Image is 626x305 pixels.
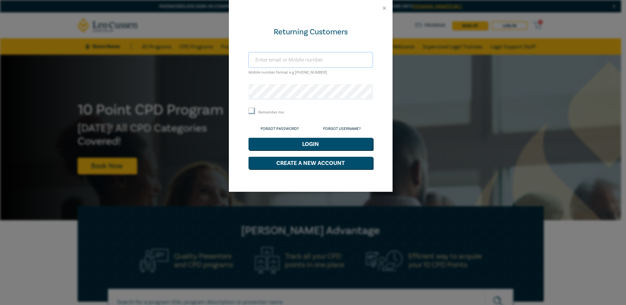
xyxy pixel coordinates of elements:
a: Forgot Password? [261,126,299,131]
button: Close [381,5,387,11]
div: Returning Customers [249,27,373,37]
small: Mobile number format e.g [PHONE_NUMBER] [249,70,327,75]
input: Enter email or Mobile number [249,52,373,68]
label: Remember me [258,110,284,115]
a: Forgot Username? [323,126,361,131]
button: Login [249,138,373,150]
button: Create a New Account [249,157,373,169]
